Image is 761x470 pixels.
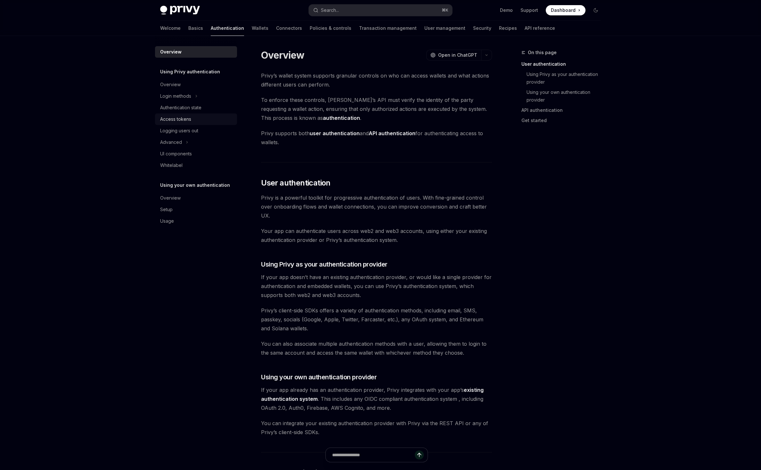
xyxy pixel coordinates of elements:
strong: authentication [323,115,360,121]
span: Privy is a powerful toolkit for progressive authentication of users. With fine-grained control ov... [261,193,492,220]
button: Send message [415,450,424,459]
span: Using your own authentication provider [261,373,377,382]
a: Policies & controls [310,21,351,36]
h5: Using Privy authentication [160,68,220,76]
span: Your app can authenticate users across web2 and web3 accounts, using either your existing authent... [261,227,492,244]
a: Setup [155,204,237,215]
span: Privy’s wallet system supports granular controls on who can access wallets and what actions diffe... [261,71,492,89]
strong: user authentication [310,130,360,136]
a: Welcome [160,21,181,36]
a: Demo [500,7,513,13]
button: Toggle dark mode [591,5,601,15]
a: Get started [521,115,606,126]
a: Overview [155,79,237,90]
a: Logging users out [155,125,237,136]
a: Transaction management [359,21,417,36]
span: Open in ChatGPT [438,52,477,58]
button: Open in ChatGPT [426,50,481,61]
a: Using your own authentication provider [527,87,606,105]
a: Dashboard [546,5,585,15]
div: Access tokens [160,115,191,123]
div: Usage [160,217,174,225]
span: User authentication [261,178,331,188]
span: Using Privy as your authentication provider [261,260,388,269]
a: Usage [155,215,237,227]
div: Overview [160,81,181,88]
span: To enforce these controls, [PERSON_NAME]’s API must verify the identity of the party requesting a... [261,95,492,122]
img: dark logo [160,6,200,15]
div: Login methods [160,92,191,100]
a: Using Privy as your authentication provider [527,69,606,87]
div: Setup [160,206,173,213]
a: API authentication [521,105,606,115]
strong: API authentication [369,130,415,136]
span: On this page [528,49,557,56]
a: Access tokens [155,113,237,125]
a: User management [424,21,465,36]
a: API reference [525,21,555,36]
div: Overview [160,48,182,56]
div: Advanced [160,138,182,146]
a: UI components [155,148,237,160]
span: If your app doesn’t have an existing authentication provider, or would like a single provider for... [261,273,492,300]
div: Logging users out [160,127,198,135]
a: User authentication [521,59,606,69]
h5: Using your own authentication [160,181,230,189]
a: Authentication [211,21,244,36]
span: If your app already has an authentication provider, Privy integrates with your app’s . This inclu... [261,385,492,412]
a: Recipes [499,21,517,36]
a: Authentication state [155,102,237,113]
div: Whitelabel [160,161,183,169]
div: Search... [321,6,339,14]
a: Wallets [252,21,268,36]
span: You can also associate multiple authentication methods with a user, allowing them to login to the... [261,339,492,357]
span: Privy’s client-side SDKs offers a variety of authentication methods, including email, SMS, passke... [261,306,492,333]
span: You can integrate your existing authentication provider with Privy via the REST API or any of Pri... [261,419,492,437]
a: Connectors [276,21,302,36]
button: Search...⌘K [309,4,452,16]
a: Overview [155,46,237,58]
a: Support [520,7,538,13]
span: Dashboard [551,7,576,13]
div: Authentication state [160,104,201,111]
a: Whitelabel [155,160,237,171]
h1: Overview [261,49,304,61]
div: UI components [160,150,192,158]
span: ⌘ K [442,8,448,13]
a: Basics [188,21,203,36]
div: Overview [160,194,181,202]
span: Privy supports both and for authenticating access to wallets. [261,129,492,147]
a: Security [473,21,491,36]
a: Overview [155,192,237,204]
